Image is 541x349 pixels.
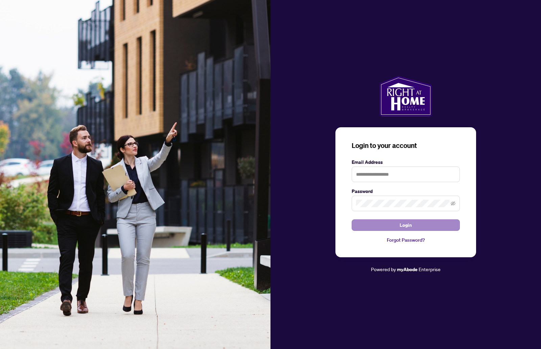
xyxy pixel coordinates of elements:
[352,141,460,150] h3: Login to your account
[419,266,441,272] span: Enterprise
[400,220,412,231] span: Login
[352,158,460,166] label: Email Address
[397,266,418,273] a: myAbode
[371,266,396,272] span: Powered by
[352,188,460,195] label: Password
[352,236,460,244] a: Forgot Password?
[451,201,455,206] span: eye-invisible
[352,219,460,231] button: Login
[379,76,432,116] img: ma-logo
